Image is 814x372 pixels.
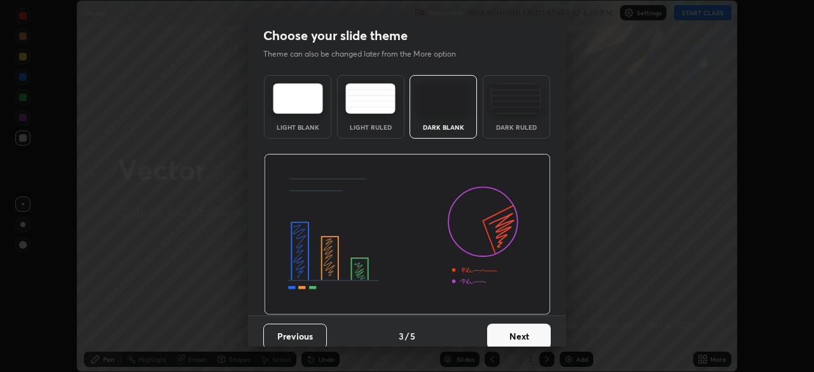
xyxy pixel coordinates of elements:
div: Light Blank [272,124,323,130]
button: Previous [263,324,327,349]
img: darkRuledTheme.de295e13.svg [491,83,541,114]
div: Light Ruled [345,124,396,130]
p: Theme can also be changed later from the More option [263,48,469,60]
div: Dark Ruled [491,124,542,130]
img: lightRuledTheme.5fabf969.svg [345,83,396,114]
img: darkThemeBanner.d06ce4a2.svg [264,154,551,315]
h2: Choose your slide theme [263,27,408,44]
img: lightTheme.e5ed3b09.svg [273,83,323,114]
h4: / [405,329,409,343]
div: Dark Blank [418,124,469,130]
h4: 5 [410,329,415,343]
button: Next [487,324,551,349]
img: darkTheme.f0cc69e5.svg [418,83,469,114]
h4: 3 [399,329,404,343]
